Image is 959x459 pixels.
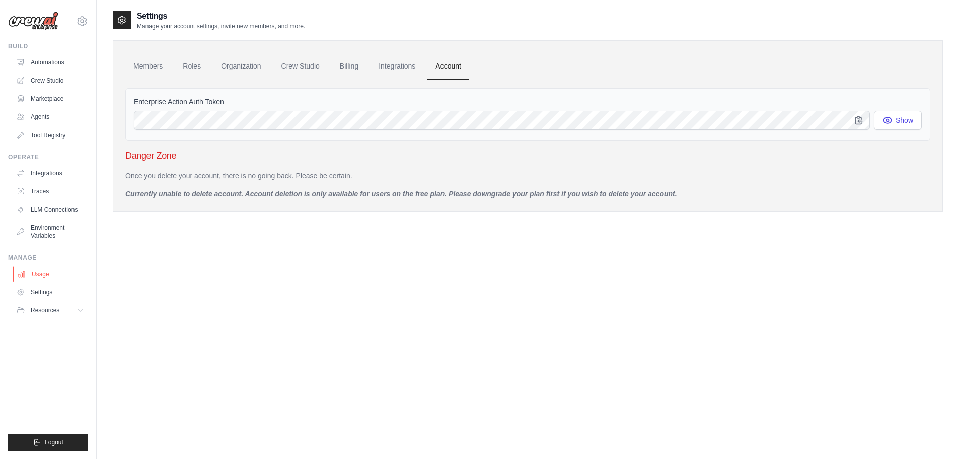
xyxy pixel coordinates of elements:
[332,53,366,80] a: Billing
[125,53,171,80] a: Members
[874,111,922,130] button: Show
[12,165,88,181] a: Integrations
[12,109,88,125] a: Agents
[134,97,922,107] label: Enterprise Action Auth Token
[12,202,88,218] a: LLM Connections
[125,149,930,163] h3: Danger Zone
[12,127,88,143] a: Tool Registry
[137,22,305,30] p: Manage your account settings, invite new members, and more.
[12,73,88,89] a: Crew Studio
[8,254,88,262] div: Manage
[125,189,930,199] p: Currently unable to delete account. Account deletion is only available for users on the free plan...
[371,53,423,80] a: Integrations
[12,284,88,300] a: Settings
[12,91,88,107] a: Marketplace
[427,53,469,80] a: Account
[125,171,930,181] p: Once you delete your account, there is no going back. Please be certain.
[175,53,209,80] a: Roles
[12,220,88,244] a: Environment Variables
[8,12,58,31] img: Logo
[273,53,328,80] a: Crew Studio
[137,10,305,22] h2: Settings
[8,153,88,161] div: Operate
[12,302,88,318] button: Resources
[12,183,88,200] a: Traces
[8,434,88,451] button: Logout
[31,306,59,314] span: Resources
[8,42,88,50] div: Build
[12,54,88,71] a: Automations
[13,266,89,282] a: Usage
[45,438,63,446] span: Logout
[213,53,269,80] a: Organization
